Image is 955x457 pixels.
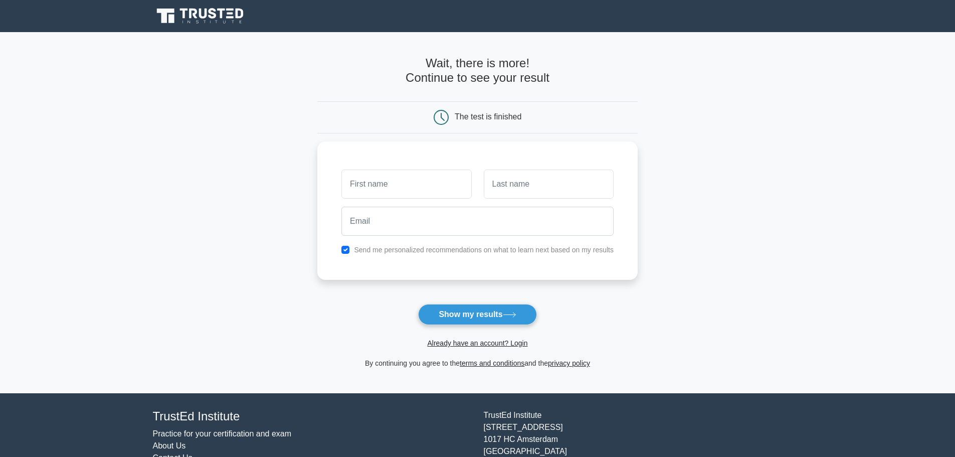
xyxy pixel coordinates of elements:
a: Already have an account? Login [427,339,527,347]
input: First name [341,170,471,199]
button: Show my results [418,304,536,325]
a: privacy policy [548,359,590,367]
a: About Us [153,441,186,450]
h4: Wait, there is more! Continue to see your result [317,56,638,85]
a: terms and conditions [460,359,524,367]
h4: TrustEd Institute [153,409,472,424]
div: By continuing you agree to the and the [311,357,644,369]
input: Last name [484,170,614,199]
div: The test is finished [455,112,521,121]
label: Send me personalized recommendations on what to learn next based on my results [354,246,614,254]
a: Practice for your certification and exam [153,429,292,438]
input: Email [341,207,614,236]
